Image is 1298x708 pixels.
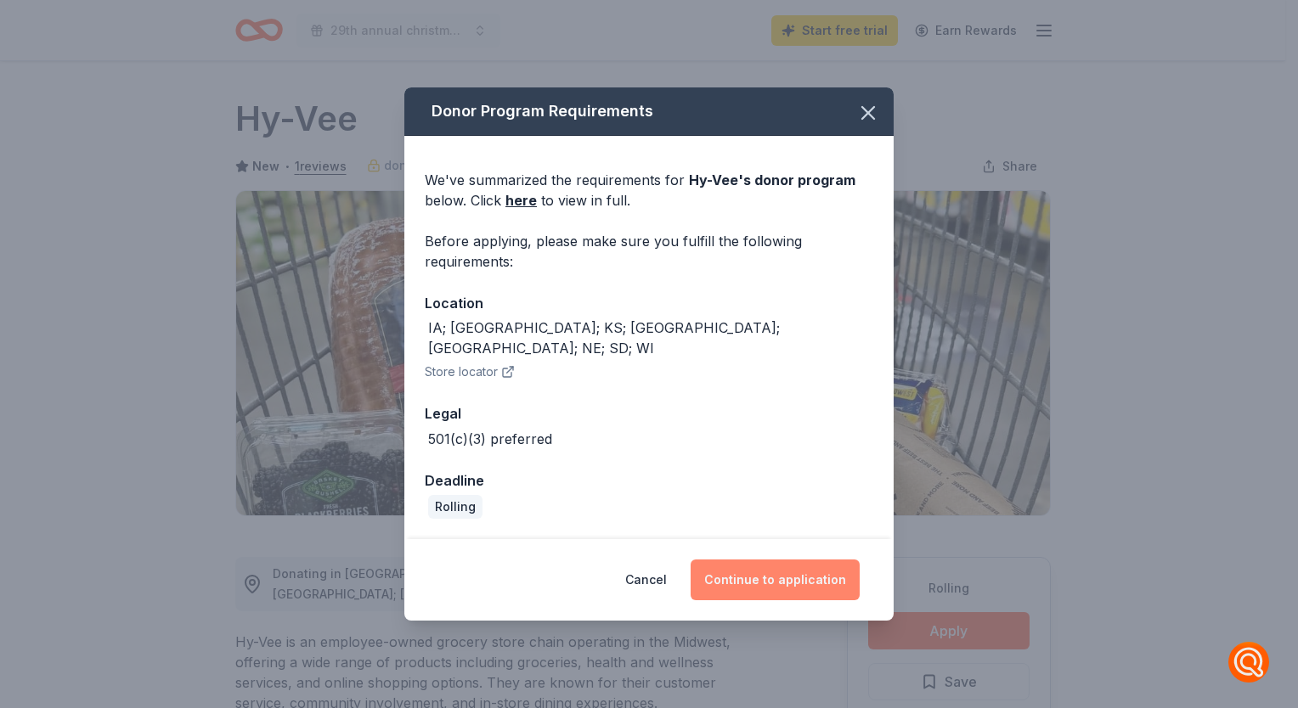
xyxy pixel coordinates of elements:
[425,170,873,211] div: We've summarized the requirements for below. Click to view in full.
[428,495,483,519] div: Rolling
[689,171,855,188] span: Hy-Vee 's donor program
[625,559,667,600] button: Cancel
[425,402,873,424] div: Legal
[425,469,873,492] div: Deadline
[428,429,552,449] div: 501(c)(3) preferred
[428,317,873,358] div: IA; [GEOGRAPHIC_DATA]; KS; [GEOGRAPHIC_DATA]; [GEOGRAPHIC_DATA]; NE; SD; WI
[691,559,860,600] button: Continue to application
[425,292,873,314] div: Location
[425,362,515,382] button: Store locator
[505,190,537,211] a: here
[425,231,873,272] div: Before applying, please make sure you fulfill the following requirements:
[404,87,894,136] div: Donor Program Requirements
